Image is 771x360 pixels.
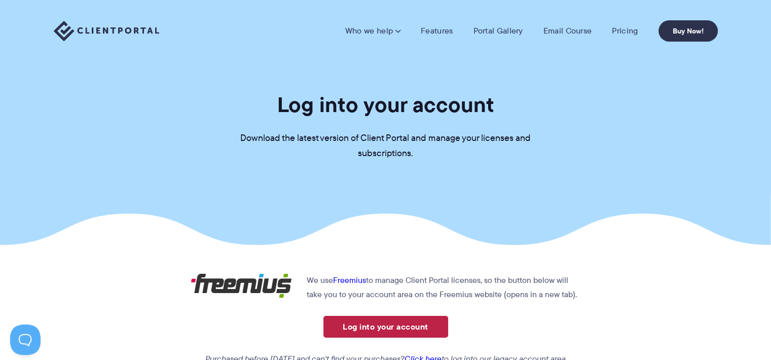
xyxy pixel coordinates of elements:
img: Freemius logo [191,273,292,298]
a: Portal Gallery [473,26,523,36]
a: Log into your account [323,316,448,338]
p: Download the latest version of Client Portal and manage your licenses and subscriptions. [234,131,538,161]
h1: Log into your account [277,91,494,118]
a: Email Course [543,26,592,36]
a: Freemius [333,274,365,286]
iframe: Toggle Customer Support [10,325,41,355]
p: We use to manage Client Portal licenses, so the button below will take you to your account area o... [191,273,580,302]
a: Features [421,26,453,36]
a: Who we help [345,26,400,36]
a: Buy Now! [658,20,718,42]
a: Pricing [612,26,638,36]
